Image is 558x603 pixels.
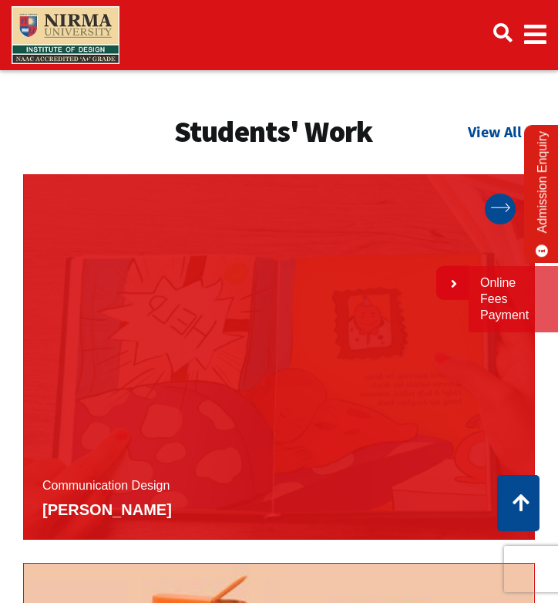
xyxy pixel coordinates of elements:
h3: Students' Work [174,113,372,151]
a: Communication Design [42,479,170,492]
a: [PERSON_NAME] [42,501,172,518]
a: View All [468,122,546,141]
nav: Main navigation [12,3,546,67]
a: Online Fees Payment [480,275,546,323]
img: main_logo [12,6,119,64]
